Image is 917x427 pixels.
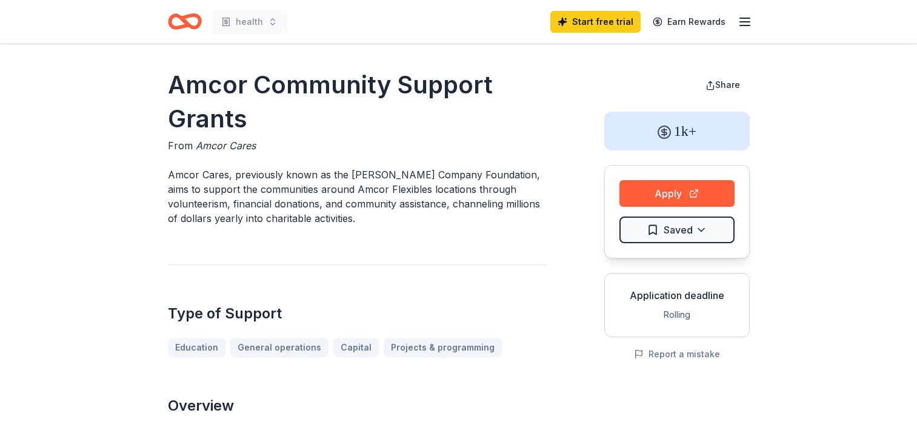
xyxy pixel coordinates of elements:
a: Projects & programming [384,338,502,357]
span: Amcor Cares [196,140,256,152]
button: Saved [619,217,735,243]
div: From [168,138,546,153]
span: health [236,15,263,29]
div: Rolling [615,308,739,322]
h2: Type of Support [168,304,546,323]
p: Amcor Cares, previously known as the [PERSON_NAME] Company Foundation, aims to support the commun... [168,167,546,226]
button: Share [696,73,750,97]
a: General operations [230,338,328,357]
button: Apply [619,180,735,207]
h2: Overview [168,396,546,415]
div: Application deadline [615,288,739,303]
button: Report a mistake [634,347,720,361]
h1: Amcor Community Support Grants [168,68,546,136]
span: Saved [664,222,693,238]
a: Capital [333,338,379,357]
button: health [212,10,287,34]
a: Education [168,338,225,357]
a: Start free trial [550,11,641,33]
div: 1k+ [604,112,750,150]
span: Share [715,79,740,90]
a: Earn Rewards [645,11,733,33]
a: Home [168,7,202,36]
